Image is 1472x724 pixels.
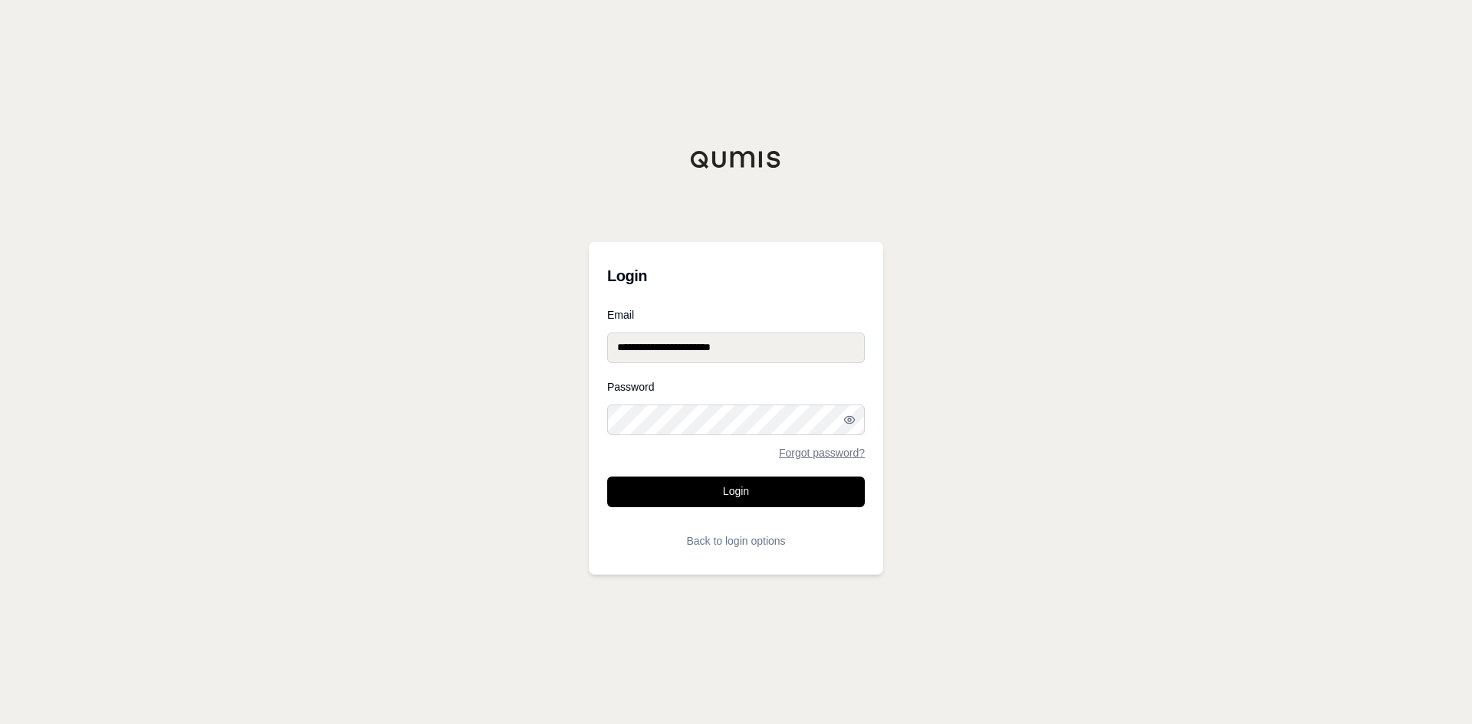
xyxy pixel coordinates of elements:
img: Qumis [690,150,782,169]
label: Email [607,310,865,320]
h3: Login [607,260,865,291]
button: Back to login options [607,526,865,556]
a: Forgot password? [779,447,865,458]
button: Login [607,477,865,507]
label: Password [607,382,865,392]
